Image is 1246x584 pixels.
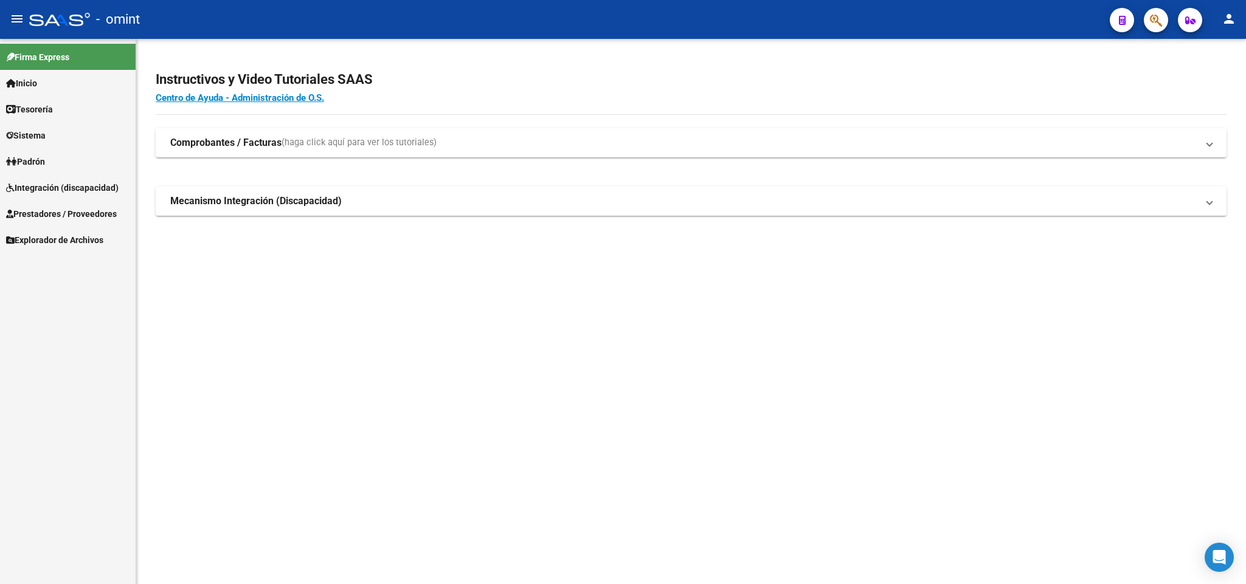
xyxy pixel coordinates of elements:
[170,194,342,208] strong: Mecanismo Integración (Discapacidad)
[1205,543,1234,572] div: Open Intercom Messenger
[96,6,140,33] span: - omint
[6,129,46,142] span: Sistema
[6,233,103,247] span: Explorador de Archivos
[6,50,69,64] span: Firma Express
[6,155,45,168] span: Padrón
[170,136,282,149] strong: Comprobantes / Facturas
[156,128,1227,157] mat-expansion-panel-header: Comprobantes / Facturas(haga click aquí para ver los tutoriales)
[6,207,117,221] span: Prestadores / Proveedores
[156,68,1227,91] h2: Instructivos y Video Tutoriales SAAS
[10,12,24,26] mat-icon: menu
[282,136,437,149] span: (haga click aquí para ver los tutoriales)
[156,187,1227,216] mat-expansion-panel-header: Mecanismo Integración (Discapacidad)
[6,103,53,116] span: Tesorería
[6,77,37,90] span: Inicio
[6,181,119,194] span: Integración (discapacidad)
[156,92,324,103] a: Centro de Ayuda - Administración de O.S.
[1222,12,1236,26] mat-icon: person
